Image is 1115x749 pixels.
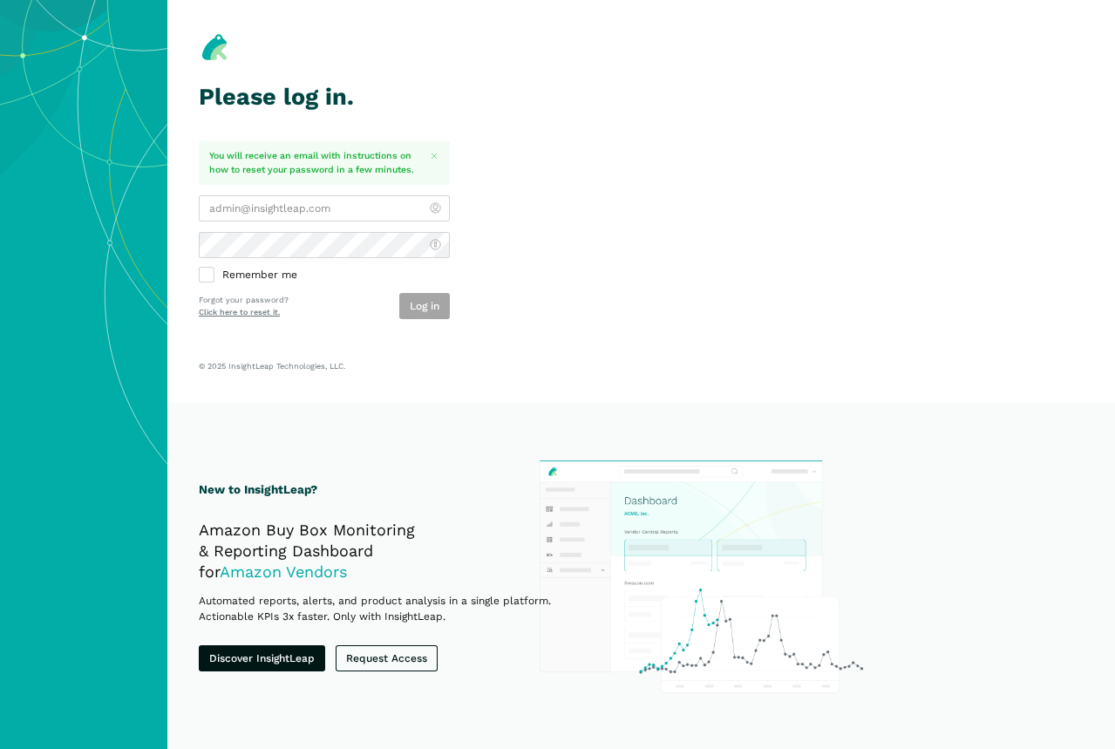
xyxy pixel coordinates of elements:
p: Forgot your password? [199,295,289,307]
span: Amazon Vendors [220,562,347,581]
label: Remember me [199,269,450,283]
h2: Amazon Buy Box Monitoring & Reporting Dashboard for [199,520,595,582]
p: You will receive an email with instructions on how to reset your password in a few minutes. [209,149,415,177]
a: Click here to reset it. [199,308,280,317]
h1: Please log in. [199,84,450,110]
img: InsightLeap Product [534,454,868,698]
p: Automated reports, alerts, and product analysis in a single platform. Actionable KPIs 3x faster. ... [199,593,595,624]
h1: New to InsightLeap? [199,480,595,499]
button: Close [425,146,444,165]
a: Request Access [336,645,438,671]
p: © 2025 InsightLeap Technologies, LLC. [199,361,1084,371]
a: Discover InsightLeap [199,645,325,671]
input: admin@insightleap.com [199,195,450,221]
